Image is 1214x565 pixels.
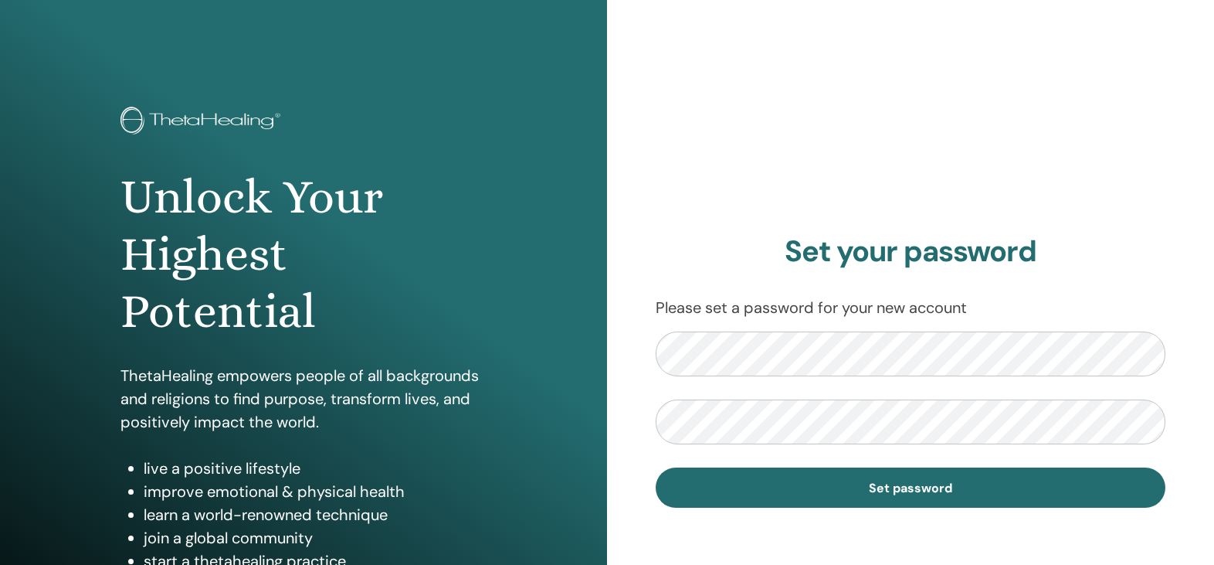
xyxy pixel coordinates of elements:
[144,503,487,526] li: learn a world-renowned technique
[120,168,487,341] h1: Unlock Your Highest Potential
[144,457,487,480] li: live a positive lifestyle
[656,234,1165,270] h2: Set your password
[869,480,952,496] span: Set password
[656,468,1165,508] button: Set password
[120,364,487,434] p: ThetaHealing empowers people of all backgrounds and religions to find purpose, transform lives, a...
[656,296,1165,319] p: Please set a password for your new account
[144,480,487,503] li: improve emotional & physical health
[144,526,487,550] li: join a global community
